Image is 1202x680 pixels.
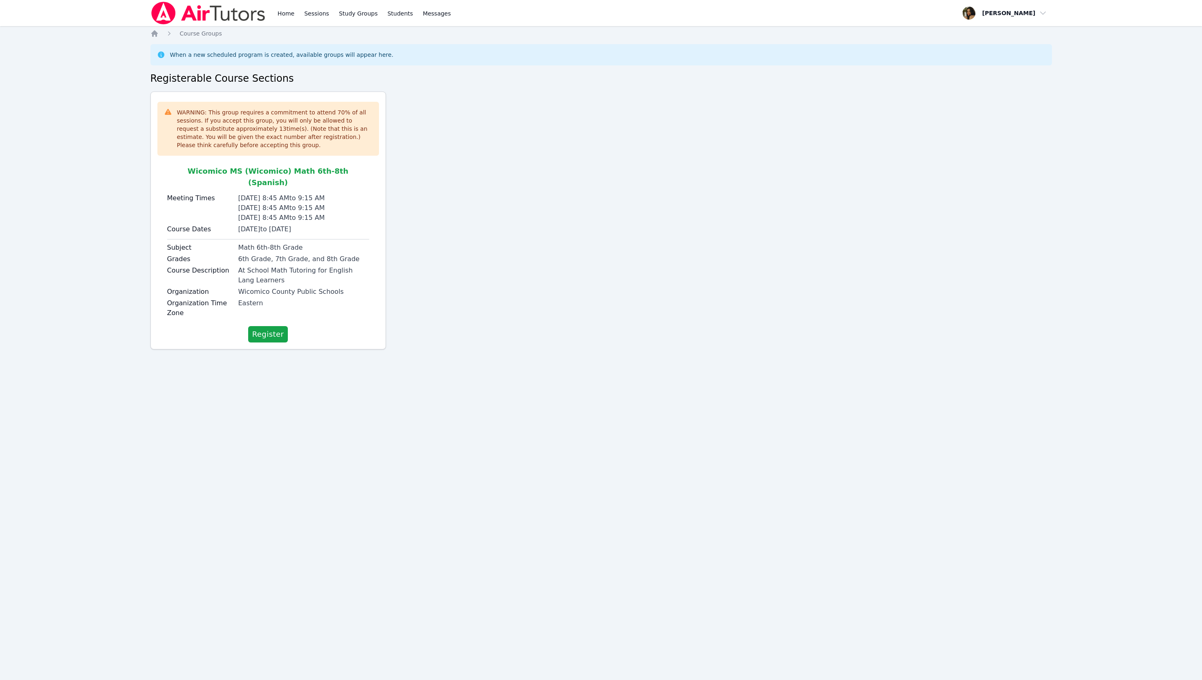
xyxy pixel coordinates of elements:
label: Organization [167,287,233,297]
a: Course Groups [180,29,222,38]
div: Math 6th-8th Grade [238,243,369,253]
label: Meeting Times [167,193,233,203]
img: Air Tutors [150,2,266,25]
div: [DATE] 8:45 AM to 9:15 AM [238,213,369,223]
div: Wicomico County Public Schools [238,287,369,297]
span: Register [252,329,284,340]
label: Course Description [167,266,233,275]
label: Organization Time Zone [167,298,233,318]
button: Register [248,326,288,342]
span: Course Groups [180,30,222,37]
div: When a new scheduled program is created, available groups will appear here. [170,51,394,59]
div: Eastern [238,298,369,308]
div: WARNING: This group requires a commitment to attend 70 % of all sessions. If you accept this grou... [177,108,372,149]
div: 6th Grade, 7th Grade, and 8th Grade [238,254,369,264]
span: Messages [423,9,451,18]
label: Subject [167,243,233,253]
span: Wicomico MS (Wicomico) Math 6th-8th (Spanish) [188,167,348,187]
h2: Registerable Course Sections [150,72,1052,85]
div: [DATE] to [DATE] [238,224,369,234]
nav: Breadcrumb [150,29,1052,38]
div: [DATE] 8:45 AM to 9:15 AM [238,193,369,203]
label: Grades [167,254,233,264]
label: Course Dates [167,224,233,234]
div: At School Math Tutoring for English Lang Learners [238,266,369,285]
div: [DATE] 8:45 AM to 9:15 AM [238,203,369,213]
